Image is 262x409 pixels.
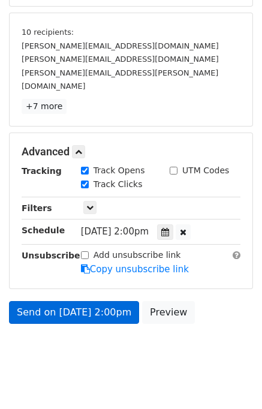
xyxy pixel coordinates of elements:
small: [PERSON_NAME][EMAIL_ADDRESS][DOMAIN_NAME] [22,41,219,50]
a: Preview [142,301,195,324]
strong: Filters [22,203,52,213]
iframe: Chat Widget [202,351,262,409]
label: Add unsubscribe link [94,249,181,261]
a: Send on [DATE] 2:00pm [9,301,139,324]
small: [PERSON_NAME][EMAIL_ADDRESS][PERSON_NAME][DOMAIN_NAME] [22,68,218,91]
a: +7 more [22,99,67,114]
strong: Schedule [22,225,65,235]
label: Track Clicks [94,178,143,191]
small: 10 recipients: [22,28,74,37]
small: [PERSON_NAME][EMAIL_ADDRESS][DOMAIN_NAME] [22,55,219,64]
label: Track Opens [94,164,145,177]
a: Copy unsubscribe link [81,264,189,275]
strong: Tracking [22,166,62,176]
strong: Unsubscribe [22,251,80,260]
h5: Advanced [22,145,240,158]
span: [DATE] 2:00pm [81,226,149,237]
label: UTM Codes [182,164,229,177]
